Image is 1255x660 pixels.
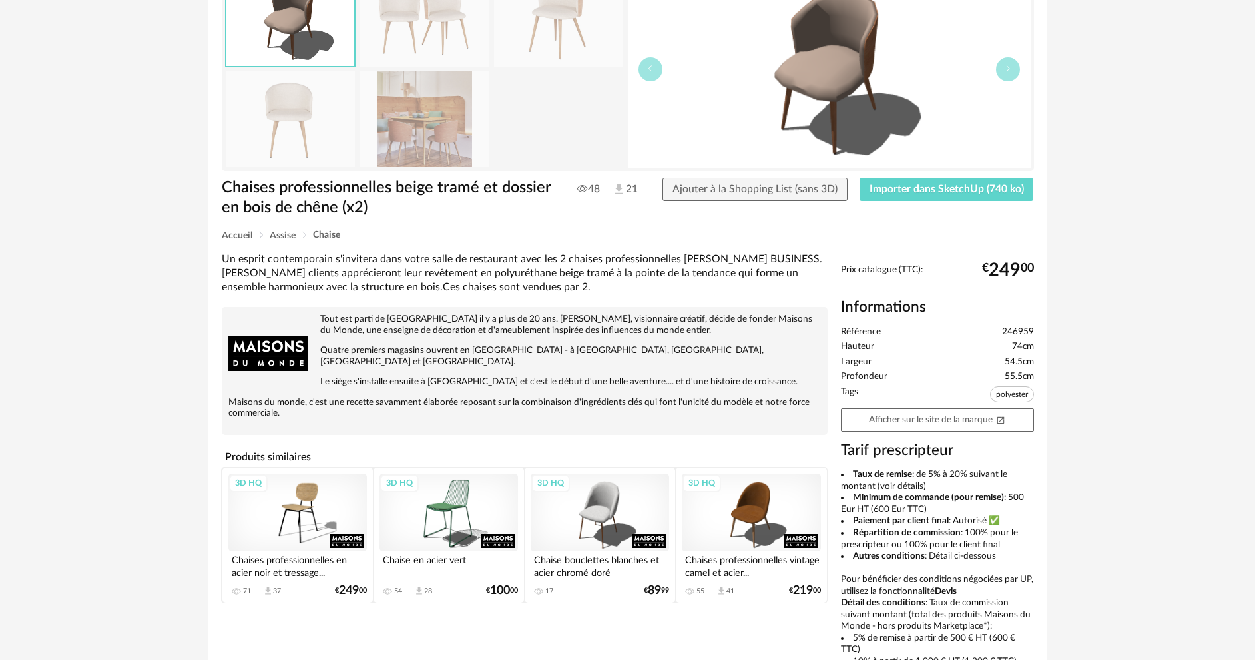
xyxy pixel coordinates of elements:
b: Répartition de commission [853,528,961,537]
p: Quatre premiers magasins ouvrent en [GEOGRAPHIC_DATA] - à [GEOGRAPHIC_DATA], [GEOGRAPHIC_DATA], [... [228,345,821,368]
p: Maisons du monde, c'est une recette savamment élaborée reposant sur la combinaison d'ingrédients ... [228,397,821,420]
span: 54.5cm [1005,356,1034,368]
span: 249 [339,586,359,595]
div: Chaises professionnelles vintage camel et acier... [682,551,820,578]
a: Afficher sur le site de la marqueOpen In New icon [841,408,1034,432]
span: Download icon [414,586,424,596]
span: Ajouter à la Shopping List (sans 3D) [672,184,838,194]
div: € 00 [335,586,367,595]
span: Profondeur [841,371,887,383]
li: 5% de remise à partir de 500 € HT (600 € TTC) [841,633,1034,656]
div: € 00 [789,586,821,595]
span: Accueil [222,231,252,240]
div: 3D HQ [531,474,570,492]
span: Importer dans SketchUp (740 ko) [870,184,1024,194]
h1: Chaises professionnelles beige tramé et dossier en bois de chêne (x2) [222,178,553,218]
button: Importer dans SketchUp (740 ko) [860,178,1034,202]
h3: Tarif prescripteur [841,441,1034,460]
b: Minimum de commande (pour remise) [853,493,1004,502]
span: 55.5cm [1005,371,1034,383]
b: Devis [935,587,957,596]
div: 71 [243,587,251,596]
span: Open In New icon [996,414,1005,424]
img: brand logo [228,314,308,394]
span: Largeur [841,356,872,368]
div: 28 [424,587,432,596]
div: Chaise en acier vert [379,551,518,578]
p: Tout est parti de [GEOGRAPHIC_DATA] il y a plus de 20 ans. [PERSON_NAME], visionnaire créatif, dé... [228,314,821,336]
div: Chaises professionnelles en acier noir et tressage... [228,551,367,578]
span: 48 [577,182,600,196]
h4: Produits similaires [222,447,828,467]
div: Breadcrumb [222,230,1034,240]
div: 3D HQ [380,474,419,492]
a: 3D HQ Chaise en acier vert 54 Download icon 28 €10000 [374,468,524,603]
span: Download icon [263,586,273,596]
div: 3D HQ [229,474,268,492]
span: 100 [490,586,510,595]
span: 246959 [1002,326,1034,338]
div: € 99 [644,586,669,595]
a: 3D HQ Chaise bouclettes blanches et acier chromé doré 17 €8999 [525,468,675,603]
span: polyester [990,386,1034,402]
div: 37 [273,587,281,596]
a: 3D HQ Chaises professionnelles vintage camel et acier... 55 Download icon 41 €21900 [676,468,826,603]
div: € 00 [486,586,518,595]
b: Autres conditions [853,551,925,561]
img: chaises-professionnelles-beige-trame-et-dossier-en-bois-de-chene-x2-1000-0-16-246959_8.jpg [360,71,489,166]
li: : Détail ci-dessous [841,551,1034,563]
li: : 100% pour le prescripteur ou 100% pour le client final [841,527,1034,551]
div: Un esprit contemporain s'invitera dans votre salle de restaurant avec les 2 chaises professionnel... [222,252,828,295]
b: Paiement par client final [853,516,949,525]
li: : Autorisé ✅ [841,515,1034,527]
li: : 500 Eur HT (600 Eur TTC) [841,492,1034,515]
span: 74cm [1012,341,1034,353]
b: Taux de remise [853,470,912,479]
div: 54 [394,587,402,596]
span: 219 [793,586,813,595]
li: : de 5% à 20% suivant le montant (voir détails) [841,469,1034,492]
span: 89 [648,586,661,595]
div: Chaise bouclettes blanches et acier chromé doré [531,551,669,578]
span: Chaise [313,230,340,240]
div: 3D HQ [682,474,721,492]
span: Download icon [716,586,726,596]
div: € 00 [982,265,1034,276]
span: Tags [841,386,858,406]
span: 21 [612,182,638,197]
div: 17 [545,587,553,596]
h2: Informations [841,298,1034,317]
span: Référence [841,326,881,338]
img: Téléchargements [612,182,626,196]
div: Prix catalogue (TTC): [841,264,1034,289]
span: Assise [270,231,296,240]
img: chaises-professionnelles-beige-trame-et-dossier-en-bois-de-chene-x2-1000-0-16-246959_4.jpg [226,71,355,166]
a: 3D HQ Chaises professionnelles en acier noir et tressage... 71 Download icon 37 €24900 [222,468,373,603]
span: 249 [989,265,1021,276]
b: Détail des conditions [841,598,925,607]
button: Ajouter à la Shopping List (sans 3D) [662,178,848,202]
div: 55 [696,587,704,596]
div: 41 [726,587,734,596]
span: Hauteur [841,341,874,353]
p: Le siège s'installe ensuite à [GEOGRAPHIC_DATA] et c'est le début d'une belle aventure.... et d'u... [228,376,821,388]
